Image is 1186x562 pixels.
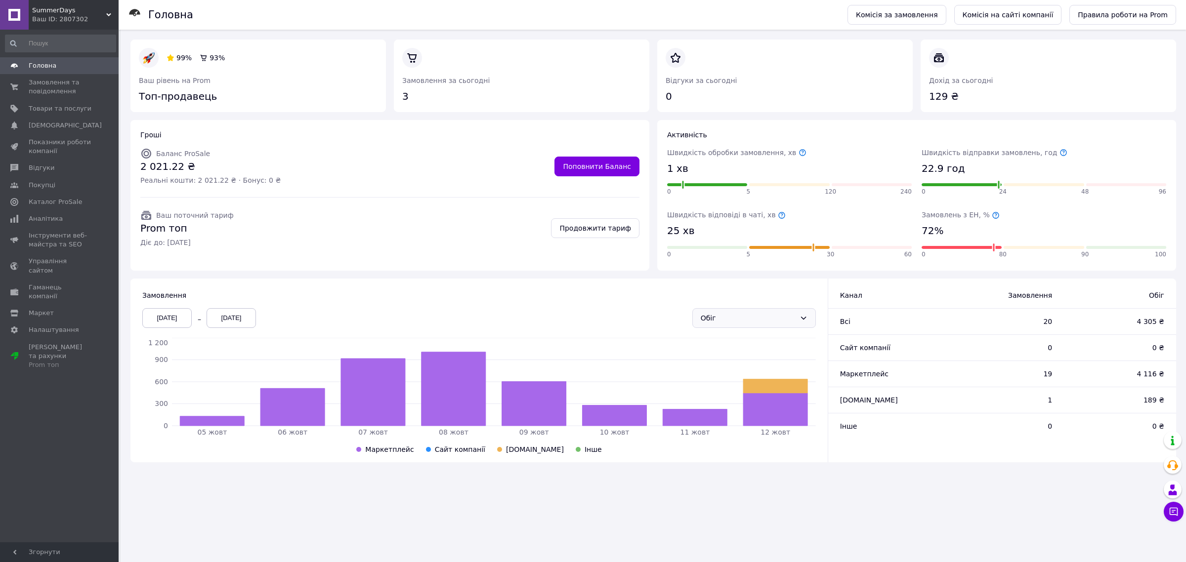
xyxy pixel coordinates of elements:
[29,163,54,172] span: Відгуки
[922,224,943,238] span: 72%
[164,422,168,430] tspan: 0
[1072,290,1164,300] span: Обіг
[29,61,56,70] span: Головна
[922,161,965,176] span: 22.9 год
[29,138,91,156] span: Показники роботи компанії
[956,421,1052,431] span: 0
[29,231,91,249] span: Інструменти веб-майстра та SEO
[29,78,91,96] span: Замовлення та повідомлення
[551,218,639,238] a: Продовжити тариф
[32,6,106,15] span: SummerDays
[956,343,1052,353] span: 0
[140,221,234,236] span: Prom топ
[747,250,751,259] span: 5
[954,5,1062,25] a: Комісія на сайті компанії
[156,211,234,219] span: Ваш поточний тариф
[600,428,630,436] tspan: 10 жовт
[365,445,414,453] span: Маркетплейс
[667,161,688,176] span: 1 хв
[1072,421,1164,431] span: 0 ₴
[667,149,806,157] span: Швидкість обробки замовлення, хв
[1164,502,1184,522] button: Чат з покупцем
[29,257,91,275] span: Управління сайтом
[840,422,857,430] span: Інше
[29,104,91,113] span: Товари та послуги
[32,15,119,24] div: Ваш ID: 2807302
[29,121,102,130] span: [DEMOGRAPHIC_DATA]
[29,283,91,301] span: Гаманець компанії
[1081,250,1089,259] span: 90
[358,428,388,436] tspan: 07 жовт
[5,35,116,52] input: Пошук
[1155,250,1166,259] span: 100
[1069,5,1176,25] a: Правила роботи на Prom
[667,131,707,139] span: Активність
[827,250,834,259] span: 30
[667,224,694,238] span: 25 хв
[140,238,234,247] span: Діє до: [DATE]
[922,149,1067,157] span: Швидкість відправки замовлень, год
[439,428,468,436] tspan: 08 жовт
[922,211,1000,219] span: Замовлень з ЕН, %
[840,291,862,299] span: Канал
[922,250,926,259] span: 0
[956,317,1052,326] span: 20
[554,157,639,176] a: Поповнити Баланс
[155,356,168,363] tspan: 900
[29,198,82,206] span: Каталог ProSale
[840,318,850,325] span: Всi
[29,325,79,334] span: Налаштування
[29,181,55,190] span: Покупці
[761,428,790,436] tspan: 12 жовт
[840,370,889,378] span: Маркетплейс
[148,339,168,347] tspan: 1 200
[956,369,1052,379] span: 19
[176,54,192,62] span: 99%
[999,188,1007,196] span: 24
[585,445,602,453] span: Інше
[148,9,193,21] h1: Головна
[140,160,281,174] span: 2 021.22 ₴
[210,54,225,62] span: 93%
[142,291,186,299] span: Замовлення
[922,188,926,196] span: 0
[999,250,1007,259] span: 80
[1072,317,1164,326] span: 4 305 ₴
[701,313,796,323] div: Обіг
[519,428,549,436] tspan: 09 жовт
[435,445,485,453] span: Сайт компанії
[29,343,91,370] span: [PERSON_NAME] та рахунки
[667,211,786,219] span: Швидкість відповіді в чаті, хв
[1072,395,1164,405] span: 189 ₴
[825,188,836,196] span: 120
[900,188,912,196] span: 240
[207,308,256,328] div: [DATE]
[140,175,281,185] span: Реальні кошти: 2 021.22 ₴ · Бонус: 0 ₴
[847,5,946,25] a: Комісія за замовлення
[747,188,751,196] span: 5
[956,290,1052,300] span: Замовлення
[140,131,162,139] span: Гроші
[1072,343,1164,353] span: 0 ₴
[156,150,210,158] span: Баланс ProSale
[1081,188,1089,196] span: 48
[667,250,671,259] span: 0
[198,428,227,436] tspan: 05 жовт
[29,214,63,223] span: Аналітика
[155,400,168,407] tspan: 300
[956,395,1052,405] span: 1
[278,428,307,436] tspan: 06 жовт
[904,250,912,259] span: 60
[142,308,192,328] div: [DATE]
[29,309,54,318] span: Маркет
[155,378,168,386] tspan: 600
[1072,369,1164,379] span: 4 116 ₴
[840,396,898,404] span: [DOMAIN_NAME]
[840,344,890,352] span: Сайт компанії
[1159,188,1166,196] span: 96
[667,188,671,196] span: 0
[680,428,710,436] tspan: 11 жовт
[29,361,91,369] div: Prom топ
[506,445,564,453] span: [DOMAIN_NAME]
